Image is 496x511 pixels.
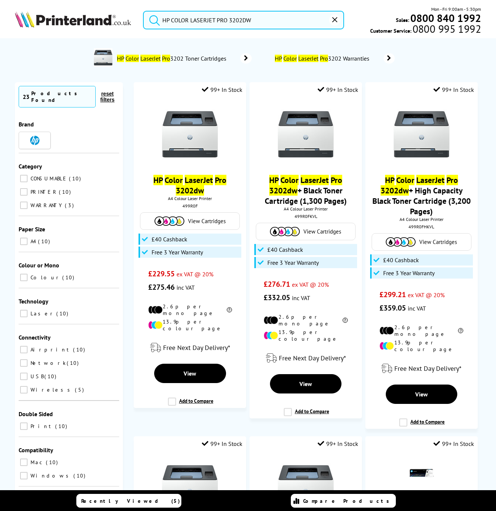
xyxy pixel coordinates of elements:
span: inc VAT [177,284,195,291]
label: Add to Compare [284,408,329,422]
mark: HP [153,175,163,185]
a: HP Color LaserJet Pro3202 Warranties [274,53,395,64]
mark: Color [283,55,297,62]
span: View [299,380,312,388]
div: modal_delivery [253,348,358,369]
span: Recently Viewed (5) [81,498,180,504]
span: Compare Products [303,498,393,504]
span: Airprint [29,346,72,353]
span: £299.21 [379,290,406,299]
mark: 3202dw [176,185,204,196]
mark: HP [275,55,282,62]
input: USB 10 [20,373,28,380]
a: Compare Products [291,494,396,508]
span: 10 [62,274,76,281]
span: ex VAT @ 20% [408,291,445,299]
span: USB [29,373,44,380]
span: View Cartridges [188,218,226,225]
input: PRINTER 10 [20,188,28,196]
span: A4 Colour Laser Printer [253,206,358,212]
mark: LaserJet [301,175,329,185]
a: Printerland Logo [15,11,134,29]
span: £359.05 [379,303,406,313]
span: 3202 Toner Cartridges [116,55,229,62]
span: View Cartridges [419,238,457,245]
span: Free Next Day Delivery* [163,343,230,352]
div: 99+ In Stock [202,86,242,93]
img: hp-3202dn-front-small.jpg [278,106,334,162]
mark: LaserJet [185,175,213,185]
span: A4 Colour Laser Printer [137,196,242,201]
li: 13.9p per colour page [148,318,232,332]
b: 0800 840 1992 [410,11,481,25]
li: 13.9p per colour page [264,329,347,342]
a: Recently Viewed (5) [76,494,181,508]
img: hp-3202dn-front-small.jpg [394,106,449,162]
img: hp-3202dn-front-small.jpg [162,106,218,162]
input: CONSUMABLE 10 [20,175,28,182]
span: Connectivity [19,334,51,341]
span: PRINTER [29,189,58,195]
input: Mac 10 [20,459,28,466]
span: Free Next Day Delivery* [279,354,346,362]
div: Products Found [31,90,92,103]
input: A4 10 [20,238,28,245]
input: Search product or brand [143,11,344,29]
span: Mac [29,459,45,466]
mark: Pro [162,55,170,62]
mark: LaserJet [416,175,445,185]
input: Windows 10 [20,472,28,479]
img: hp-3202-deptimage.jpg [94,48,112,67]
span: 3 [65,202,76,209]
span: Free 3 Year Warranty [152,248,203,256]
input: Laser 10 [20,310,28,317]
img: Cartridges [155,216,184,226]
span: 10 [67,360,80,366]
span: inc VAT [292,294,310,302]
a: View Cartridges [144,216,235,226]
span: Customer Service: [370,25,481,34]
span: Free Next Day Delivery* [394,364,461,373]
span: Technology [19,298,48,305]
span: View Cartridges [303,228,341,235]
input: Airprint 10 [20,346,28,353]
span: £276.71 [264,279,290,289]
span: 10 [46,459,60,466]
mark: Color [280,175,299,185]
span: 5 [75,386,86,393]
span: View [415,391,428,398]
mark: LaserJet [140,55,160,62]
a: View [154,364,226,383]
span: ex VAT @ 20% [177,270,213,278]
span: A4 Colour Laser Printer [369,216,474,222]
input: Wireless 5 [20,386,28,393]
span: 10 [59,189,73,195]
span: inc VAT [408,305,426,312]
li: 2.6p per mono page [264,314,347,327]
div: 99+ In Stock [318,86,358,93]
mark: HP [117,55,124,62]
span: Category [19,163,42,170]
div: modal_delivery [137,337,242,358]
a: View [386,385,458,404]
input: Colour 10 [20,274,28,281]
span: Paper Size [19,225,45,233]
button: reset filters [96,90,119,103]
label: Add to Compare [399,418,445,433]
div: 499R0FHKVL [371,224,472,229]
span: Colour or Mono [19,261,59,269]
a: View Cartridges [376,237,467,247]
span: 0800 995 1992 [411,25,481,32]
mark: 3202dw [269,185,298,196]
span: CONSUMABLE [29,175,68,182]
span: Compatibility [19,446,53,454]
mark: Color [165,175,183,185]
a: HP Color LaserJet Pro 3202dw+ High Capacity Black Toner Cartridge (3,200 Pages) [372,175,471,216]
input: Print 10 [20,422,28,430]
span: 10 [56,310,70,317]
mark: Pro [320,55,328,62]
a: View Cartridges [260,227,351,236]
a: View [270,374,342,393]
mark: Color [396,175,414,185]
li: 13.9p per colour page [379,339,463,353]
